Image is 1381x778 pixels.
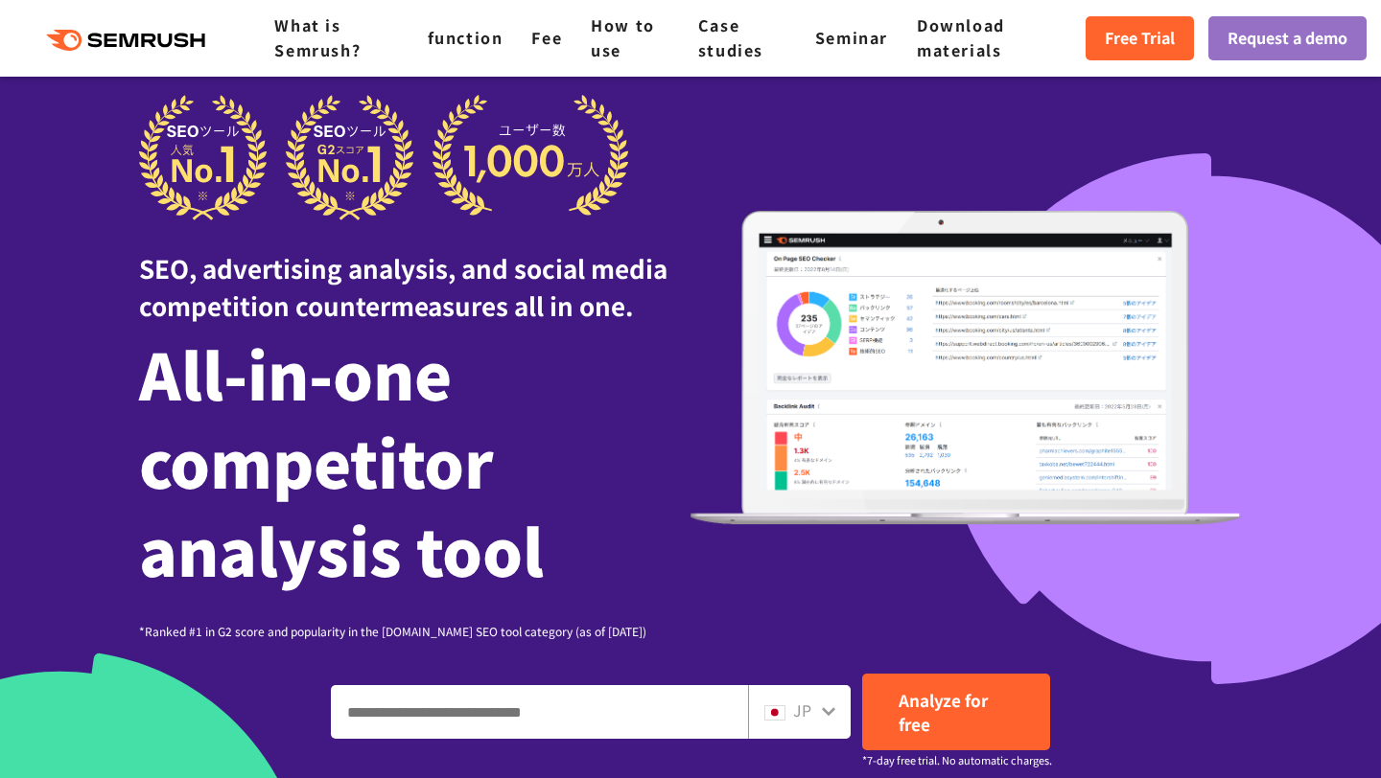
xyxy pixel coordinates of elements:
[862,674,1050,750] a: Analyze for free
[793,698,811,721] font: JP
[274,13,361,61] a: What is Semrush?
[1228,26,1347,49] font: Request a demo
[139,623,646,639] font: *Ranked #1 in G2 score and popularity in the [DOMAIN_NAME] SEO tool category (as of [DATE])
[591,13,655,61] a: How to use
[139,415,544,595] font: competitor analysis tool
[139,250,667,323] font: SEO, advertising analysis, and social media competition countermeasures all in one.
[899,688,988,736] font: Analyze for free
[531,26,562,49] a: Fee
[139,327,452,419] font: All-in-one
[1086,16,1194,60] a: Free Trial
[917,13,1005,61] a: Download materials
[1105,26,1175,49] font: Free Trial
[332,686,747,738] input: Enter a domain, keyword or URL
[698,13,763,61] a: Case studies
[1208,16,1367,60] a: Request a demo
[428,26,503,49] a: function
[862,752,1052,767] font: *7-day free trial. No automatic charges.
[815,26,888,49] a: Seminar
